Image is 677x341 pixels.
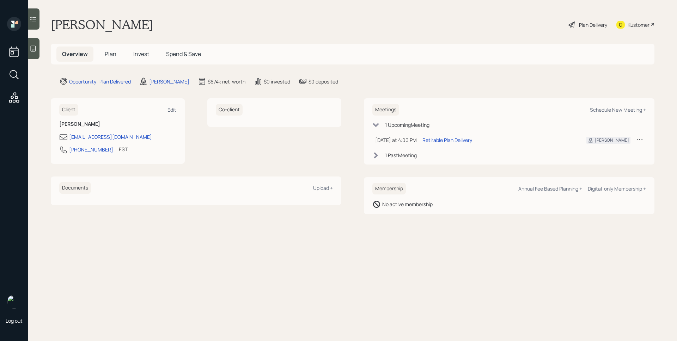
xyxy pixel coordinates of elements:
[309,78,338,85] div: $0 deposited
[51,17,153,32] h1: [PERSON_NAME]
[7,295,21,309] img: james-distasi-headshot.png
[264,78,290,85] div: $0 invested
[385,151,417,159] div: 1 Past Meeting
[422,136,472,144] div: Retirable Plan Delivery
[167,106,176,113] div: Edit
[59,182,91,194] h6: Documents
[62,50,88,58] span: Overview
[628,21,649,29] div: Kustomer
[69,78,131,85] div: Opportunity · Plan Delivered
[208,78,245,85] div: $674k net-worth
[149,78,189,85] div: [PERSON_NAME]
[385,121,429,129] div: 1 Upcoming Meeting
[579,21,607,29] div: Plan Delivery
[59,104,78,116] h6: Client
[133,50,149,58] span: Invest
[372,104,399,116] h6: Meetings
[313,185,333,191] div: Upload +
[119,145,128,153] div: EST
[588,185,646,192] div: Digital-only Membership +
[105,50,116,58] span: Plan
[59,121,176,127] h6: [PERSON_NAME]
[69,146,113,153] div: [PHONE_NUMBER]
[518,185,582,192] div: Annual Fee Based Planning +
[382,200,433,208] div: No active membership
[375,136,417,144] div: [DATE] at 4:00 PM
[590,106,646,113] div: Schedule New Meeting +
[166,50,201,58] span: Spend & Save
[595,137,629,143] div: [PERSON_NAME]
[372,183,406,194] h6: Membership
[6,317,23,324] div: Log out
[69,133,152,141] div: [EMAIL_ADDRESS][DOMAIN_NAME]
[216,104,243,116] h6: Co-client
